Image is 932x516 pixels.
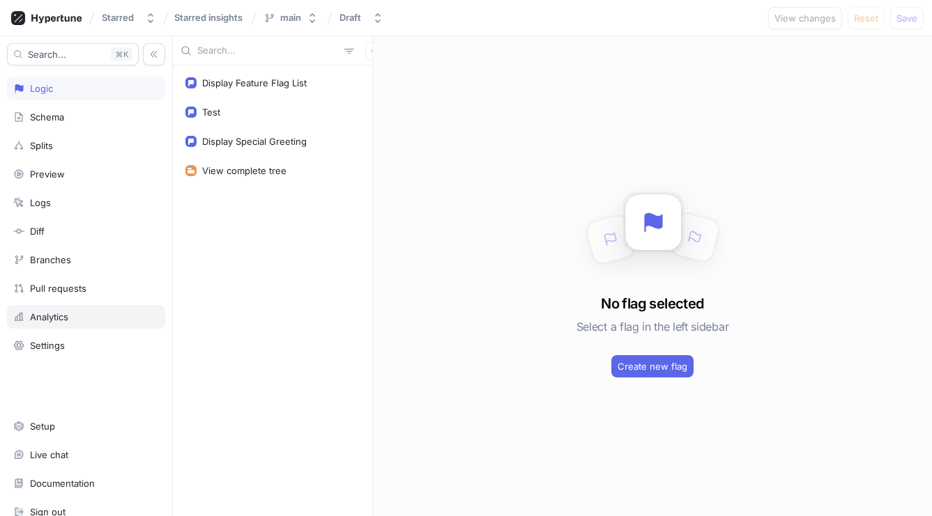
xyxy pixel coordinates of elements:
div: Live chat [30,449,68,460]
button: Create new flag [611,355,694,377]
span: View changes [774,14,836,22]
div: Analytics [30,311,68,322]
div: Display Feature Flag List [202,77,307,88]
div: Logic [30,83,53,94]
input: Search... [197,44,339,58]
span: Reset [854,14,878,22]
button: View changes [768,7,842,29]
div: main [280,12,301,24]
div: K [111,47,132,61]
div: Display Special Greeting [202,136,307,147]
div: Settings [30,340,65,351]
div: Draft [339,12,361,24]
span: Save [896,14,917,22]
span: Search... [28,50,66,58]
div: Diff [30,226,45,237]
span: Create new flag [618,362,687,370]
div: Logs [30,197,51,208]
div: Test [202,107,220,118]
button: Draft [334,6,389,29]
button: Search...K [7,43,139,65]
div: Schema [30,111,64,123]
button: Reset [848,7,885,29]
div: Branches [30,254,71,265]
h3: No flag selected [601,293,703,314]
div: Pull requests [30,283,86,294]
div: View complete tree [202,165,287,176]
a: Documentation [7,471,165,495]
span: Starred insights [174,13,243,22]
div: Preview [30,169,65,180]
div: Splits [30,140,53,151]
button: Save [890,7,924,29]
button: Starred [96,6,162,29]
div: Starred [102,12,134,24]
h5: Select a flag in the left sidebar [576,314,728,339]
button: main [258,6,323,29]
div: Setup [30,421,55,432]
div: Documentation [30,478,95,489]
